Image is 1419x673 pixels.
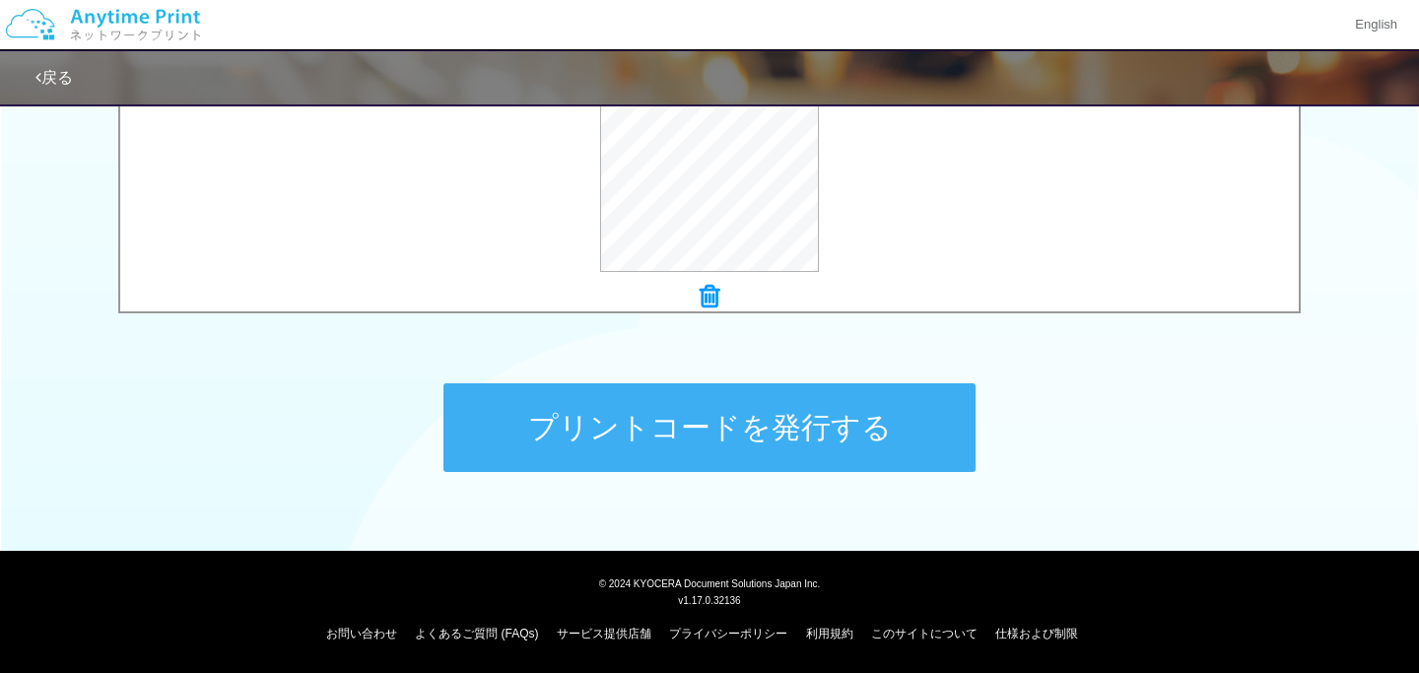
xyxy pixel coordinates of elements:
a: お問い合わせ [326,627,397,640]
a: 戻る [35,69,73,86]
span: v1.17.0.32136 [678,594,740,606]
span: © 2024 KYOCERA Document Solutions Japan Inc. [599,576,821,589]
button: プリントコードを発行する [443,383,976,472]
a: 仕様および制限 [995,627,1078,640]
a: よくあるご質問 (FAQs) [415,627,538,640]
a: このサイトについて [871,627,978,640]
a: サービス提供店舗 [557,627,651,640]
a: 利用規約 [806,627,853,640]
a: プライバシーポリシー [669,627,787,640]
